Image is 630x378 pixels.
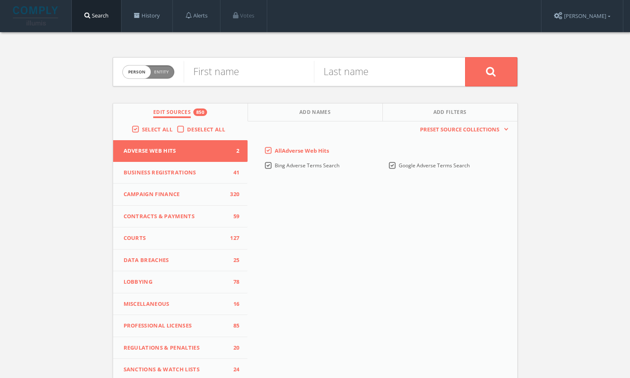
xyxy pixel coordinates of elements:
span: 25 [227,256,239,265]
span: Bing Adverse Terms Search [275,162,339,169]
span: Professional Licenses [124,322,227,330]
span: Edit Sources [153,108,191,118]
button: Regulations & Penalties20 [113,337,248,359]
button: Business Registrations41 [113,162,248,184]
span: Entity [154,69,169,75]
button: Adverse Web Hits2 [113,140,248,162]
button: Miscellaneous16 [113,293,248,315]
span: Campaign Finance [124,190,227,199]
span: 2 [227,147,239,155]
span: 16 [227,300,239,308]
span: Sanctions & Watch Lists [124,365,227,374]
span: person [123,66,151,78]
span: Regulations & Penalties [124,344,227,352]
span: 78 [227,278,239,286]
span: 24 [227,365,239,374]
span: Adverse Web Hits [124,147,227,155]
img: illumis [13,6,60,25]
button: Lobbying78 [113,271,248,293]
span: Add Filters [433,108,467,118]
button: Contracts & Payments59 [113,206,248,228]
button: Data Breaches25 [113,249,248,272]
span: Contracts & Payments [124,212,227,221]
span: Select All [142,126,172,133]
button: Preset Source Collections [416,126,509,134]
button: Edit Sources850 [113,103,248,121]
span: 20 [227,344,239,352]
div: 850 [193,108,207,116]
span: Google Adverse Terms Search [399,162,470,169]
span: Miscellaneous [124,300,227,308]
button: Add Names [248,103,383,121]
span: Business Registrations [124,169,227,177]
button: Campaign Finance320 [113,184,248,206]
span: Add Names [299,108,331,118]
span: 41 [227,169,239,177]
span: 59 [227,212,239,221]
span: 85 [227,322,239,330]
span: Preset Source Collections [416,126,503,134]
span: Deselect All [187,126,225,133]
button: Professional Licenses85 [113,315,248,337]
span: Lobbying [124,278,227,286]
button: Add Filters [383,103,517,121]
span: 127 [227,234,239,242]
span: 320 [227,190,239,199]
span: Courts [124,234,227,242]
button: Courts127 [113,227,248,249]
span: Data Breaches [124,256,227,265]
span: All Adverse Web Hits [275,147,329,154]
